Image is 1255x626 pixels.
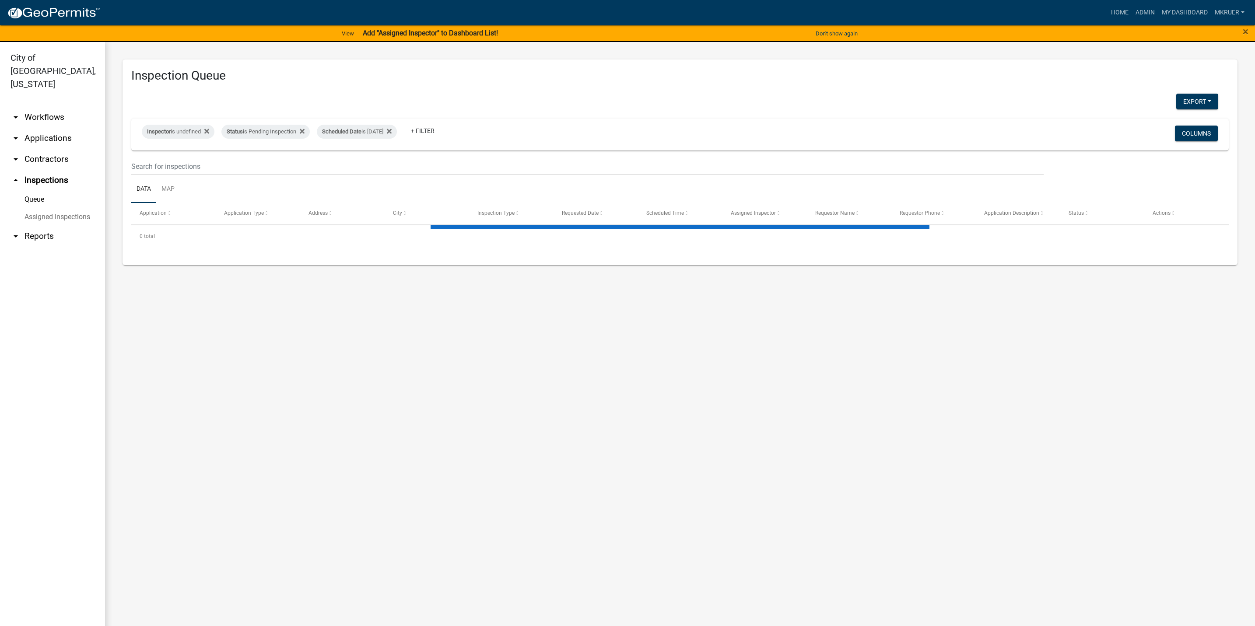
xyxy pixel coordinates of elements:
[11,154,21,164] i: arrow_drop_down
[1108,4,1132,21] a: Home
[131,68,1229,83] h3: Inspection Queue
[646,210,684,216] span: Scheduled Time
[562,210,599,216] span: Requested Date
[1144,203,1229,224] datatable-header-cell: Actions
[140,210,167,216] span: Application
[221,125,310,139] div: is Pending Inspection
[469,203,554,224] datatable-header-cell: Inspection Type
[477,210,515,216] span: Inspection Type
[11,133,21,143] i: arrow_drop_down
[815,210,855,216] span: Requestor Name
[11,175,21,185] i: arrow_drop_up
[131,225,1229,247] div: 0 total
[224,210,264,216] span: Application Type
[393,210,402,216] span: City
[385,203,469,224] datatable-header-cell: City
[1132,4,1158,21] a: Admin
[554,203,638,224] datatable-header-cell: Requested Date
[899,210,939,216] span: Requestor Phone
[363,29,498,37] strong: Add "Assigned Inspector" to Dashboard List!
[322,128,361,135] span: Scheduled Date
[984,210,1039,216] span: Application Description
[317,125,397,139] div: is [DATE]
[142,125,214,139] div: is undefined
[1176,94,1218,109] button: Export
[731,210,776,216] span: Assigned Inspector
[216,203,300,224] datatable-header-cell: Application Type
[147,128,171,135] span: Inspector
[1243,26,1248,37] button: Close
[300,203,385,224] datatable-header-cell: Address
[131,203,216,224] datatable-header-cell: Application
[156,175,180,203] a: Map
[1068,210,1083,216] span: Status
[638,203,722,224] datatable-header-cell: Scheduled Time
[227,128,243,135] span: Status
[1175,126,1218,141] button: Columns
[891,203,975,224] datatable-header-cell: Requestor Phone
[308,210,328,216] span: Address
[1158,4,1211,21] a: My Dashboard
[131,157,1044,175] input: Search for inspections
[11,231,21,241] i: arrow_drop_down
[975,203,1060,224] datatable-header-cell: Application Description
[1211,4,1248,21] a: mkruer
[1243,25,1248,38] span: ×
[1153,210,1171,216] span: Actions
[131,175,156,203] a: Data
[722,203,806,224] datatable-header-cell: Assigned Inspector
[806,203,891,224] datatable-header-cell: Requestor Name
[338,26,358,41] a: View
[1060,203,1144,224] datatable-header-cell: Status
[812,26,861,41] button: Don't show again
[11,112,21,122] i: arrow_drop_down
[404,123,442,139] a: + Filter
